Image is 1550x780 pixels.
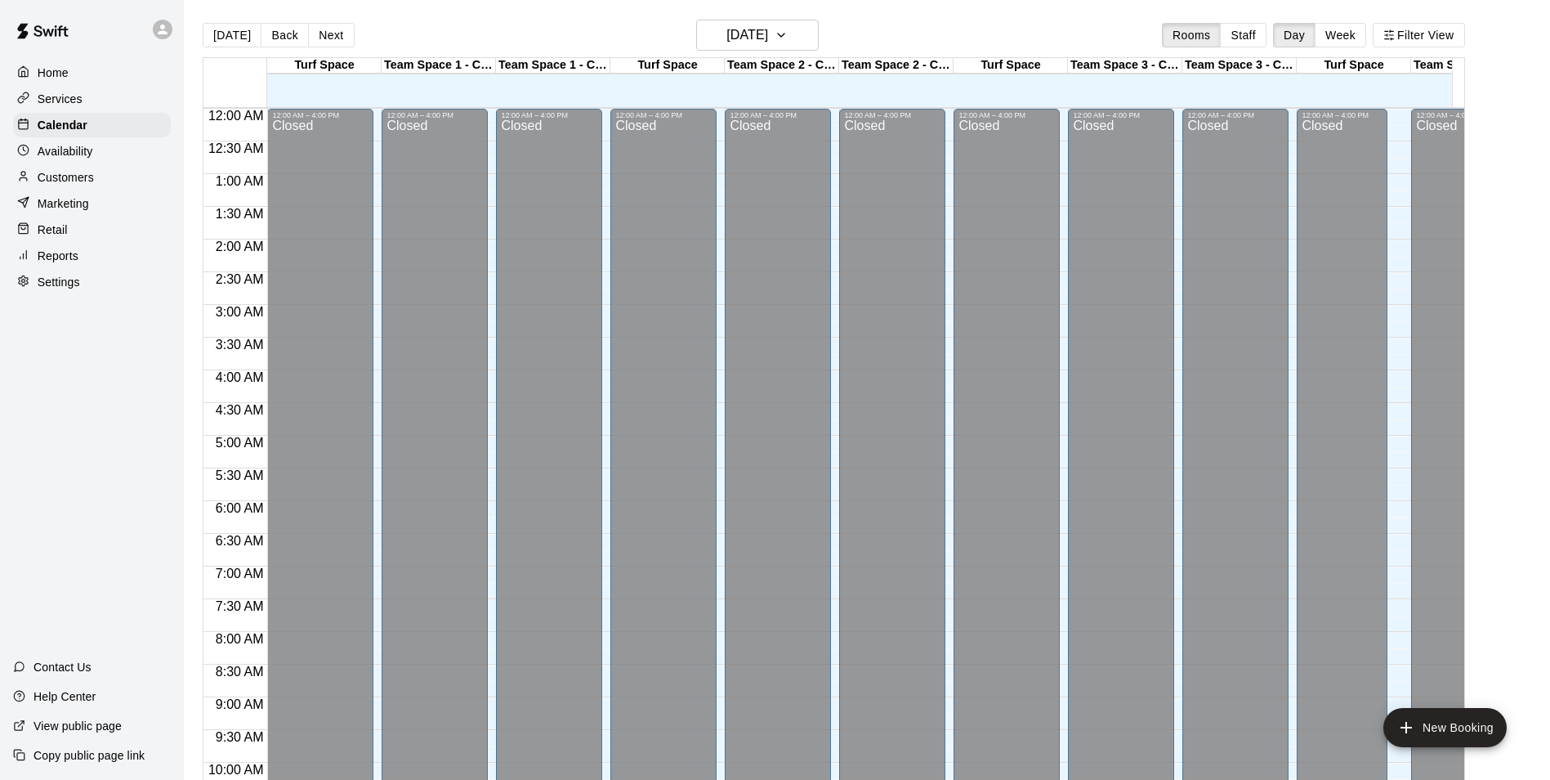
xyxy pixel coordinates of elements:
button: Back [261,23,309,47]
span: 8:30 AM [212,665,268,679]
div: 12:00 AM – 4:00 PM [730,111,826,119]
span: 3:30 AM [212,338,268,352]
button: Filter View [1373,23,1464,47]
div: Turf Space [610,58,725,74]
div: Team Space 3 - Cage 2 [1182,58,1297,74]
h6: [DATE] [726,24,768,47]
span: 2:30 AM [212,272,268,286]
span: 9:00 AM [212,697,268,711]
div: 12:00 AM – 4:00 PM [958,111,1055,119]
button: Week [1315,23,1366,47]
button: Next [308,23,354,47]
p: View public page [34,718,122,734]
p: Customers [38,169,94,186]
button: [DATE] [203,23,261,47]
div: 12:00 AM – 4:00 PM [272,111,369,119]
div: Team Space 1 - Cage 1 [382,58,496,74]
div: 12:00 AM – 4:00 PM [615,111,712,119]
div: 12:00 AM – 4:00 PM [1416,111,1512,119]
span: 6:00 AM [212,501,268,515]
p: Settings [38,274,80,290]
p: Calendar [38,117,87,133]
span: 9:30 AM [212,730,268,744]
button: Day [1273,23,1315,47]
div: Turf Space [954,58,1068,74]
div: Team Space 4 - Cage 1 [1411,58,1525,74]
span: 6:30 AM [212,534,268,548]
a: Services [13,87,171,111]
p: Availability [38,143,93,159]
div: 12:00 AM – 4:00 PM [386,111,483,119]
span: 7:30 AM [212,599,268,613]
span: 2:00 AM [212,240,268,253]
div: 12:00 AM – 4:00 PM [501,111,597,119]
p: Marketing [38,195,89,212]
span: 10:00 AM [204,763,268,777]
span: 5:00 AM [212,436,268,450]
span: 3:00 AM [212,305,268,319]
span: 7:00 AM [212,567,268,581]
p: Help Center [34,688,96,705]
div: 12:00 AM – 4:00 PM [1302,111,1382,119]
div: 12:00 AM – 4:00 PM [844,111,940,119]
a: Calendar [13,113,171,137]
p: Contact Us [34,659,92,675]
a: Reports [13,244,171,268]
p: Copy public page link [34,747,145,764]
span: 4:00 AM [212,370,268,384]
button: Rooms [1162,23,1221,47]
button: [DATE] [696,20,819,51]
p: Reports [38,248,78,264]
a: Availability [13,139,171,164]
div: Team Space 1 - Cage 2 [496,58,610,74]
span: 1:00 AM [212,174,268,188]
button: add [1383,708,1507,747]
span: 5:30 AM [212,468,268,482]
span: 12:00 AM [204,109,268,123]
a: Retail [13,217,171,242]
a: Marketing [13,191,171,216]
a: Home [13,61,171,85]
div: Team Space 2 - Cage 1 [725,58,839,74]
span: 12:30 AM [204,141,268,155]
div: Team Space 3 - Cage 1 [1068,58,1182,74]
p: Services [38,91,83,107]
span: 1:30 AM [212,207,268,221]
div: Turf Space [267,58,382,74]
p: Home [38,65,69,81]
div: 12:00 AM – 4:00 PM [1187,111,1284,119]
div: 12:00 AM – 4:00 PM [1073,111,1169,119]
button: Staff [1220,23,1266,47]
span: 4:30 AM [212,403,268,417]
span: 8:00 AM [212,632,268,646]
div: Team Space 2 - Cage 2 [839,58,954,74]
a: Settings [13,270,171,294]
a: Customers [13,165,171,190]
div: Turf Space [1297,58,1411,74]
p: Retail [38,222,68,238]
